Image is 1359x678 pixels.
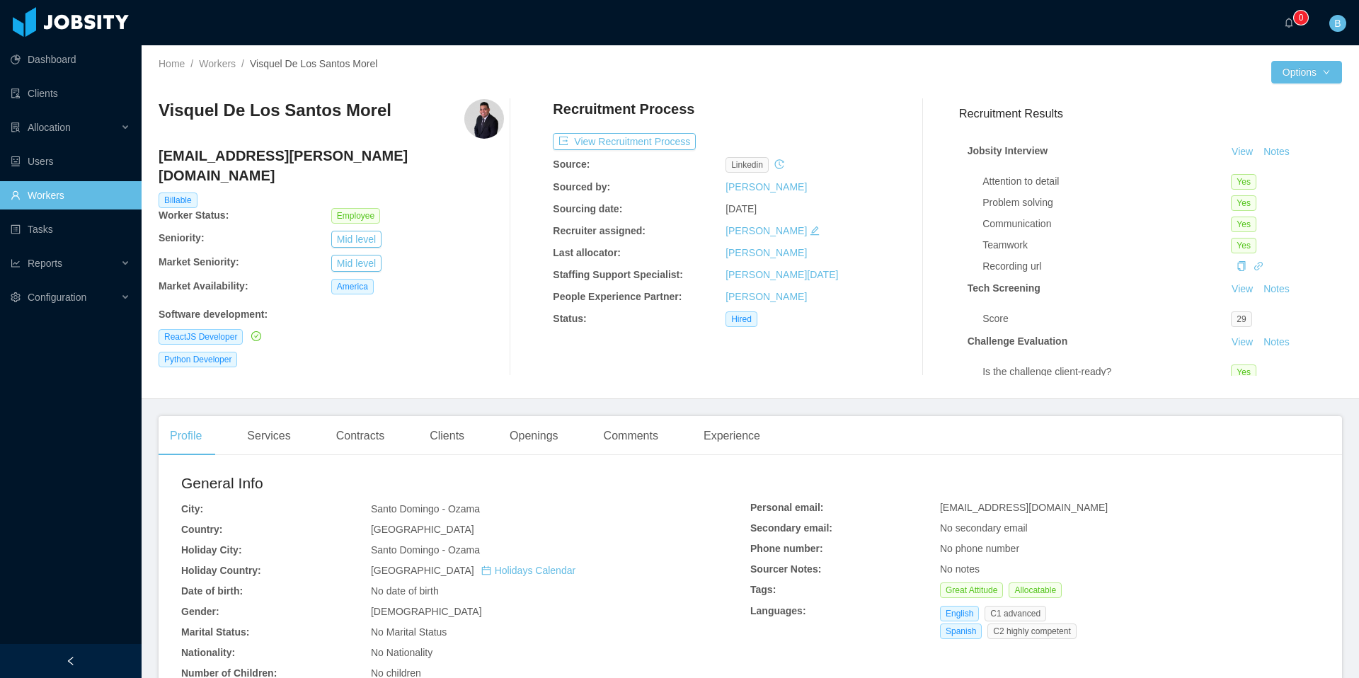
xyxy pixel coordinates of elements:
b: Marital Status: [181,626,249,638]
i: icon: check-circle [251,331,261,341]
h4: [EMAIL_ADDRESS][PERSON_NAME][DOMAIN_NAME] [159,146,504,185]
span: No notes [940,563,980,575]
span: Spanish [940,624,982,639]
a: [PERSON_NAME] [726,291,807,302]
b: Secondary email: [750,522,832,534]
b: Nationality: [181,647,235,658]
b: Tags: [750,584,776,595]
b: City: [181,503,203,515]
div: Teamwork [982,238,1231,253]
a: icon: profileTasks [11,215,130,243]
i: icon: calendar [481,565,491,575]
sup: 0 [1294,11,1308,25]
span: No Marital Status [371,626,447,638]
span: [EMAIL_ADDRESS][DOMAIN_NAME] [940,502,1108,513]
span: Yes [1231,174,1256,190]
div: Clients [418,416,476,456]
div: Attention to detail [982,174,1231,189]
strong: Tech Screening [968,282,1040,294]
span: [DEMOGRAPHIC_DATA] [371,606,482,617]
b: Recruiter assigned: [553,225,646,236]
i: icon: setting [11,292,21,302]
a: [PERSON_NAME] [726,181,807,193]
a: icon: pie-chartDashboard [11,45,130,74]
a: icon: auditClients [11,79,130,108]
i: icon: copy [1237,261,1246,271]
b: Sourcing date: [553,203,622,214]
b: Market Availability: [159,280,248,292]
b: Seniority: [159,232,205,243]
button: Notes [1258,334,1295,351]
div: Profile [159,416,213,456]
div: Problem solving [982,195,1231,210]
i: icon: solution [11,122,21,132]
span: Visquel De Los Santos Morel [250,58,377,69]
i: icon: line-chart [11,258,21,268]
i: icon: history [774,159,784,169]
span: Billable [159,193,197,208]
span: Great Attitude [940,582,1003,598]
a: icon: robotUsers [11,147,130,176]
button: Mid level [331,231,382,248]
a: [PERSON_NAME] [726,225,807,236]
div: Comments [592,416,670,456]
span: Yes [1231,195,1256,211]
span: linkedin [726,157,769,173]
b: Software development : [159,309,268,320]
span: Employee [331,208,380,224]
h3: Recruitment Results [959,105,1342,122]
b: Date of birth: [181,585,243,597]
b: Last allocator: [553,247,621,258]
img: 3c8873a0-80fc-11ea-9de1-e1592fea3c6d_689f45e43bd32-400w.png [464,99,504,139]
b: Languages: [750,605,806,616]
h3: Visquel De Los Santos Morel [159,99,391,122]
span: No secondary email [940,522,1028,534]
b: Phone number: [750,543,823,554]
div: Score [982,311,1231,326]
div: Is the challenge client-ready? [982,364,1231,379]
span: Reports [28,258,62,269]
span: Yes [1231,238,1256,253]
button: Mid level [331,255,382,272]
a: icon: exportView Recruitment Process [553,136,696,147]
div: Copy [1237,259,1246,274]
div: Services [236,416,302,456]
span: No date of birth [371,585,439,597]
span: No phone number [940,543,1019,554]
strong: Challenge Evaluation [968,335,1068,347]
a: icon: userWorkers [11,181,130,209]
a: View [1227,146,1258,157]
span: ReactJS Developer [159,329,243,345]
span: [GEOGRAPHIC_DATA] [371,565,575,576]
span: [DATE] [726,203,757,214]
a: Home [159,58,185,69]
span: Yes [1231,364,1256,380]
div: Communication [982,217,1231,231]
span: Allocatable [1009,582,1062,598]
strong: Jobsity Interview [968,145,1048,156]
h2: General Info [181,472,750,495]
b: Sourcer Notes: [750,563,821,575]
a: View [1227,283,1258,294]
a: icon: check-circle [248,331,261,342]
span: B [1334,15,1341,32]
span: Santo Domingo - Ozama [371,544,480,556]
a: Workers [199,58,236,69]
span: Configuration [28,292,86,303]
a: View [1227,336,1258,347]
span: Santo Domingo - Ozama [371,503,480,515]
span: English [940,606,979,621]
span: 29 [1231,311,1251,327]
span: No Nationality [371,647,432,658]
b: Sourced by: [553,181,610,193]
b: Country: [181,524,222,535]
span: America [331,279,374,294]
b: Holiday City: [181,544,242,556]
div: Contracts [325,416,396,456]
span: / [241,58,244,69]
b: Market Seniority: [159,256,239,268]
button: Optionsicon: down [1271,61,1342,84]
b: Personal email: [750,502,824,513]
b: Worker Status: [159,209,229,221]
span: C1 advanced [985,606,1046,621]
